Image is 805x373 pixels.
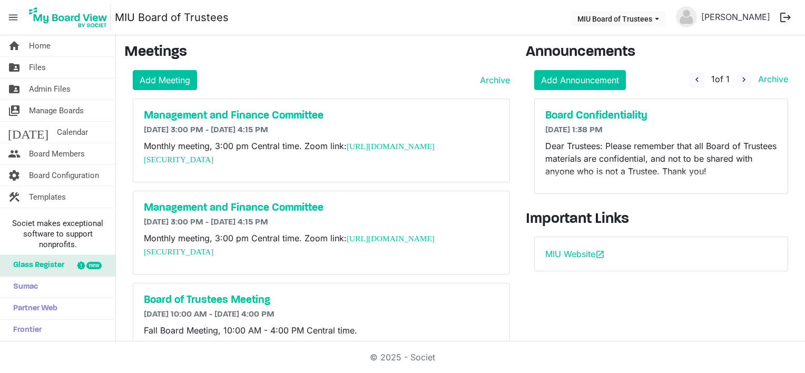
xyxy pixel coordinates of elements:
[526,44,797,62] h3: Announcements
[370,352,435,362] a: © 2025 - Societ
[29,35,51,56] span: Home
[144,140,499,166] p: Monthly meeting, 3:00 pm Central time. Zoom link:
[754,74,788,84] a: Archive
[737,72,751,88] button: navigate_next
[545,140,777,178] p: Dear Trustees: Please remember that all Board of Trustees materials are confidential, and not to ...
[26,4,115,31] a: My Board View Logo
[545,126,603,134] span: [DATE] 1:38 PM
[676,6,697,27] img: no-profile-picture.svg
[5,218,111,250] span: Societ makes exceptional software to support nonprofits.
[8,298,57,319] span: Partner Web
[8,186,21,208] span: construction
[133,70,197,90] a: Add Meeting
[29,143,85,164] span: Board Members
[739,75,749,84] span: navigate_next
[8,78,21,100] span: folder_shared
[86,262,102,269] div: new
[8,100,21,121] span: switch_account
[144,324,499,337] p: Fall Board Meeting, 10:00 AM - 4:00 PM Central time.
[57,122,88,143] span: Calendar
[545,249,605,259] a: MIU Websiteopen_in_new
[571,11,666,26] button: MIU Board of Trustees dropdownbutton
[144,234,435,256] a: [URL][DOMAIN_NAME][SECURITY_DATA]
[144,232,499,258] p: Monthly meeting, 3:00 pm Central time. Zoom link:
[476,74,510,86] a: Archive
[29,100,84,121] span: Manage Boards
[697,6,774,27] a: [PERSON_NAME]
[26,4,111,31] img: My Board View Logo
[8,165,21,186] span: settings
[3,7,23,27] span: menu
[29,165,99,186] span: Board Configuration
[29,57,46,78] span: Files
[144,310,499,320] h6: [DATE] 10:00 AM - [DATE] 4:00 PM
[144,218,499,228] h6: [DATE] 3:00 PM - [DATE] 4:15 PM
[115,7,229,28] a: MIU Board of Trustees
[29,186,66,208] span: Templates
[8,57,21,78] span: folder_shared
[144,110,499,122] a: Management and Finance Committee
[774,6,797,28] button: logout
[8,320,42,341] span: Frontier
[8,277,38,298] span: Sumac
[692,75,702,84] span: navigate_before
[595,250,605,259] span: open_in_new
[144,125,499,135] h6: [DATE] 3:00 PM - [DATE] 4:15 PM
[545,110,777,122] a: Board Confidentiality
[29,78,71,100] span: Admin Files
[526,211,797,229] h3: Important Links
[144,294,499,307] a: Board of Trustees Meeting
[124,44,510,62] h3: Meetings
[711,74,715,84] span: 1
[711,74,730,84] span: of 1
[8,122,48,143] span: [DATE]
[8,255,64,276] span: Glass Register
[144,202,499,214] a: Management and Finance Committee
[8,143,21,164] span: people
[144,142,435,164] a: [URL][DOMAIN_NAME][SECURITY_DATA]
[8,35,21,56] span: home
[534,70,626,90] a: Add Announcement
[690,72,704,88] button: navigate_before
